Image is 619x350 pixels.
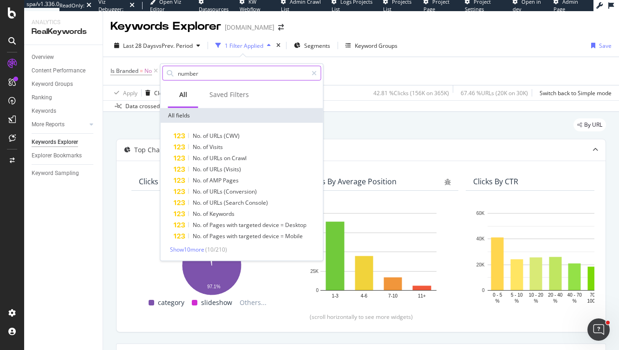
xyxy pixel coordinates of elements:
span: No. [193,188,203,195]
div: More Reports [32,120,65,130]
span: ( 10 / 210 ) [205,246,227,253]
span: vs Prev. Period [156,42,193,50]
span: device [262,221,280,229]
button: Save [587,38,612,53]
span: of [203,221,209,229]
span: Pages [209,221,227,229]
div: All [179,90,187,99]
text: 10 - 20 [529,292,544,298]
button: Clear [142,85,168,100]
text: % [534,298,538,304]
span: Pages [209,232,227,240]
div: ReadOnly: [59,2,85,9]
text: 70 - [590,292,598,298]
span: By URL [584,122,602,128]
div: Clicks By pagetype Level 1 [139,177,228,186]
span: No. [193,232,203,240]
text: 100 % [587,298,600,304]
div: Keywords Explorer [32,137,78,147]
span: of [203,132,209,140]
span: AMP [209,176,223,184]
span: Console) [245,199,268,207]
text: 60K [476,211,485,216]
text: 7-10 [388,293,397,298]
div: Explorer Bookmarks [32,151,82,161]
span: of [203,199,209,207]
text: 20K [476,262,485,267]
span: (Search [224,199,245,207]
text: % [515,298,519,304]
a: Keywords Explorer [32,137,96,147]
span: on [224,154,232,162]
button: Switch back to Simple mode [536,85,612,100]
text: 4-6 [361,293,368,298]
div: Keywords Explorer [111,19,221,34]
text: 5 - 10 [511,292,523,298]
text: 25K [310,269,319,274]
div: 67.46 % URLs ( 20K on 30K ) [461,89,528,97]
span: of [203,154,209,162]
div: Keywords [32,106,56,116]
text: 40 - 70 [567,292,582,298]
button: 1 Filter Applied [212,38,274,53]
a: Keywords [32,106,96,116]
text: 0 - 5 [493,292,502,298]
span: Last 28 Days [123,42,156,50]
span: No. [193,176,203,184]
div: Data crossed with the Crawls [125,102,201,110]
span: with [227,232,239,240]
div: Clicks By Average Position [306,177,397,186]
text: 20 - 40 [548,292,563,298]
text: % [553,298,557,304]
span: URLs [209,165,224,173]
span: = [140,67,143,75]
span: with [227,221,239,229]
span: of [203,165,209,173]
div: [DOMAIN_NAME] [225,23,274,32]
text: 0 [316,288,319,293]
span: slideshow [201,297,232,308]
span: Segments [304,42,330,50]
span: Datasources [199,6,228,13]
span: URLs [209,132,224,140]
span: of [203,188,209,195]
span: (Conversion) [224,188,257,195]
span: Keywords [209,210,235,218]
span: category [158,297,184,308]
div: Content Performance [32,66,85,76]
div: times [274,41,282,50]
span: Is Branded [111,67,138,75]
svg: A chart. [306,208,451,305]
span: of [203,232,209,240]
div: Clear [154,89,168,97]
div: Analytics [32,19,95,26]
span: Others... [236,297,270,308]
div: Top Charts [134,145,168,155]
div: A chart. [473,208,618,305]
span: URLs [209,154,224,162]
div: bug [444,179,451,185]
span: No. [193,154,203,162]
span: Desktop [285,221,306,229]
div: Ranking [32,93,52,103]
text: 0 [482,288,485,293]
iframe: Intercom live chat [587,318,610,341]
div: Keyword Groups [355,42,397,50]
text: 40K [476,237,485,242]
text: % [495,298,500,304]
span: No. [193,165,203,173]
span: targeted [239,232,262,240]
div: Apply [123,89,137,97]
text: 97.1% [207,285,220,290]
text: % [573,298,577,304]
text: 11+ [418,293,426,298]
div: Keyword Sampling [32,169,79,178]
button: Segments [290,38,334,53]
span: of [203,176,209,184]
text: 1-3 [332,293,339,298]
span: device [262,232,280,240]
span: URLs [209,188,224,195]
span: No. [193,132,203,140]
span: = [280,232,285,240]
